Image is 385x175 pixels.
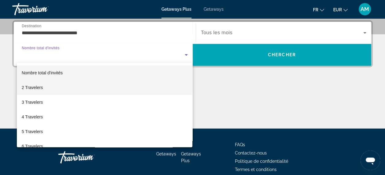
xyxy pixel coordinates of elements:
[22,84,43,91] span: 2 Travelers
[22,113,43,121] span: 4 Travelers
[360,151,380,170] iframe: Bouton de lancement de la fenêtre de messagerie
[22,99,43,106] span: 3 Travelers
[22,70,63,75] span: Nombre total d'invités
[22,128,43,135] span: 5 Travelers
[22,143,43,150] span: 6 Travelers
